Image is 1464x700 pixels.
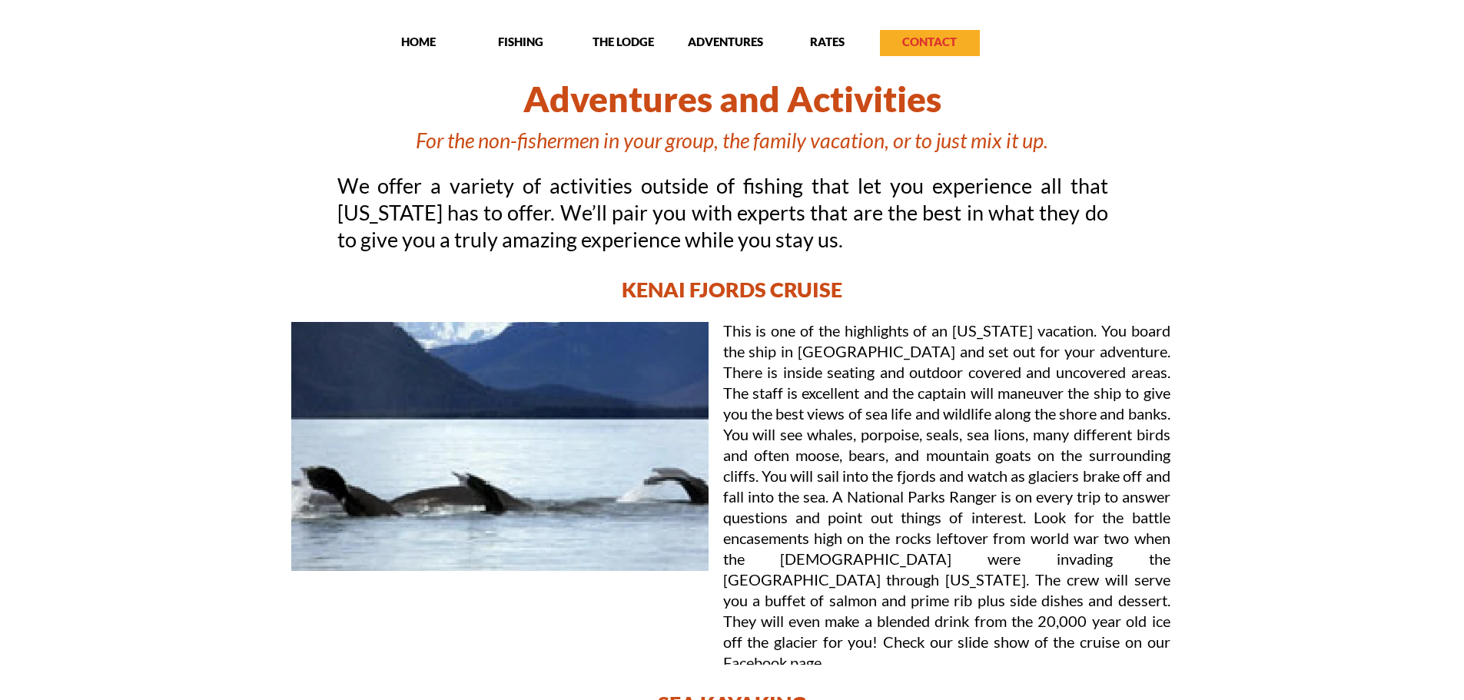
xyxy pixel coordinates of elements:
[271,127,1193,154] h1: For the non-fishermen in your group, the family vacation, or to just mix it up.
[880,34,980,49] p: CONTACT
[271,71,1193,127] h1: Adventures and Activities
[676,34,775,49] p: ADVENTURES
[337,172,1108,253] p: We offer a variety of activities outside of fishing that let you experience all that [US_STATE] h...
[369,34,469,49] p: HOME
[290,321,709,572] img: See whales on a Kenai Fjords day cruise
[778,34,878,49] p: RATES
[271,276,1193,303] h2: KENAI FJORDS CRUISE
[471,34,571,49] p: FISHING
[723,320,1170,673] p: This is one of the highlights of an [US_STATE] vacation. You board the ship in [GEOGRAPHIC_DATA] ...
[573,34,673,49] p: THE LODGE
